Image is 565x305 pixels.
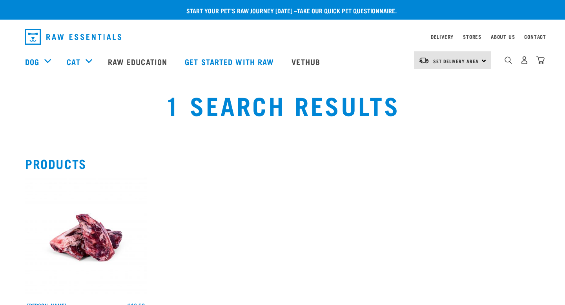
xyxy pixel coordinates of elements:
[25,177,147,298] img: Venison Brisket Bone 1662
[19,26,546,48] nav: dropdown navigation
[419,57,429,64] img: van-moving.png
[25,156,540,171] h2: Products
[177,46,284,77] a: Get started with Raw
[297,9,397,12] a: take our quick pet questionnaire.
[433,60,479,62] span: Set Delivery Area
[431,35,454,38] a: Delivery
[536,56,545,64] img: home-icon@2x.png
[491,35,515,38] a: About Us
[520,56,529,64] img: user.png
[25,29,121,45] img: Raw Essentials Logo
[505,56,512,64] img: home-icon-1@2x.png
[67,56,80,67] a: Cat
[284,46,330,77] a: Vethub
[100,46,177,77] a: Raw Education
[463,35,481,38] a: Stores
[25,56,39,67] a: Dog
[108,91,457,119] h1: 1 Search Results
[524,35,546,38] a: Contact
